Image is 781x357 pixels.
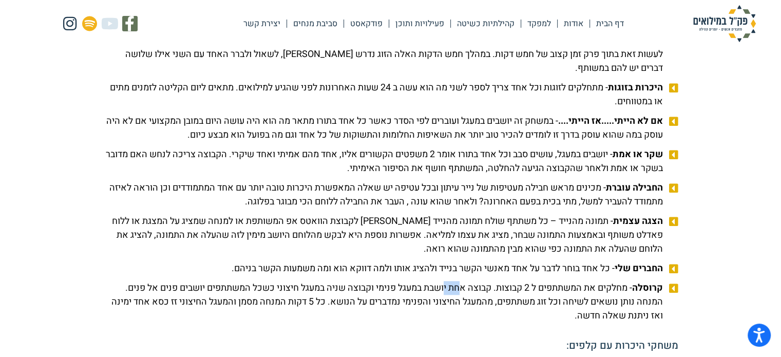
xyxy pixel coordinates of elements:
[237,12,287,35] a: יצירת קשר
[558,12,589,35] a: אודות
[103,214,665,256] span: - תמונה מהנייד – כל משתתף שולח תמונה מהנייד [PERSON_NAME] לקבוצת הוואטס אפ המשותפת או למנחה שמציג...
[521,12,557,35] a: למפקד
[344,12,389,35] a: פודקאסט
[606,181,663,195] b: החבילה עוברת
[615,261,663,275] b: החברים שלי
[287,12,344,35] a: סביבת מנחים
[103,81,665,108] span: - מתחלקים לזוגות וכל אחד צריך לספר לשני מה הוא עשה ב 24 שעות האחרונות לפני שהגיע למילואים. מתאים ...
[451,12,521,35] a: קהילתיות כשיטה
[103,33,665,75] span: - במשחק הכרות זה נדרשים המשתתפים המחולקים לזוגות לגלות שלושה דברים שיש להם במשותף עם בן או בת [PE...
[103,281,665,323] span: - מחלקים את המשתתפים ל 2 קבוצות. קבוצה אחת יושבת במעגל פנימי וקבוצה שניה במעגל חיצוני כשכל המשתתפ...
[632,281,663,295] b: קרוסלה
[613,214,663,228] b: הצגה עצמית
[103,114,665,142] span: - במשחק זה יושבים במעגל ועוברים לפי הסדר כאשר כל אחד בתורו מתאר מה הוא היה עושה היום במובן המקצוע...
[608,81,663,95] b: היכרות בזוגות
[103,181,665,209] span: - מכינים מראש חבילה מעטיפות של נייר עיתון ובכל עטיפה יש שאלה המאפשרת היכרות טובה יותר עם אחד המתמ...
[103,147,665,175] span: - יושבים במעגל, עושים סבב וכל אחד בתורו אומר 2 משפטים הקשורים אליו, אחד מהם אמיתי ואחד שיקרי. הקב...
[389,12,450,35] a: פעילויות ותוכן
[673,5,776,42] img: פק"ל
[103,341,678,351] h5: משחקי היכרות עם קלפים:
[237,12,630,35] nav: Menu
[558,114,663,128] b: אם לא הייתי.....אז הייתי....
[590,12,630,35] a: דף הבית
[232,261,665,275] span: - כל אחד בוחר לדבר על אחד מאנשי הקשר בנייד ולהציג אותו ולמה דווקא הוא ומה משמעות הקשר בניהם.
[613,147,663,161] b: שקר או אמת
